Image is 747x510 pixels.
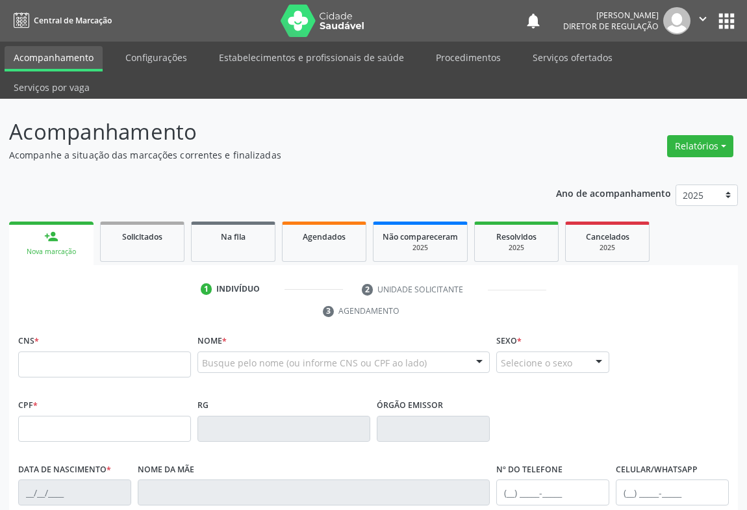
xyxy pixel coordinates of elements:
[524,46,622,69] a: Serviços ofertados
[122,231,162,242] span: Solicitados
[496,479,609,505] input: (__) _____-_____
[524,12,542,30] button: notifications
[496,460,563,480] label: Nº do Telefone
[201,283,212,295] div: 1
[5,46,103,71] a: Acompanhamento
[616,460,698,480] label: Celular/WhatsApp
[690,7,715,34] button: 
[377,396,443,416] label: Órgão emissor
[303,231,346,242] span: Agendados
[383,243,458,253] div: 2025
[197,331,227,351] label: Nome
[18,331,39,351] label: CNS
[116,46,196,69] a: Configurações
[383,231,458,242] span: Não compareceram
[715,10,738,32] button: apps
[9,10,112,31] a: Central de Marcação
[667,135,733,157] button: Relatórios
[501,356,572,370] span: Selecione o sexo
[216,283,260,295] div: Indivíduo
[138,460,194,480] label: Nome da mãe
[563,21,659,32] span: Diretor de regulação
[202,356,427,370] span: Busque pelo nome (ou informe CNS ou CPF ao lado)
[210,46,413,69] a: Estabelecimentos e profissionais de saúde
[44,229,58,244] div: person_add
[563,10,659,21] div: [PERSON_NAME]
[496,331,522,351] label: Sexo
[5,76,99,99] a: Serviços por vaga
[18,460,111,480] label: Data de nascimento
[427,46,510,69] a: Procedimentos
[663,7,690,34] img: img
[9,116,519,148] p: Acompanhamento
[197,396,209,416] label: RG
[496,231,537,242] span: Resolvidos
[696,12,710,26] i: 
[575,243,640,253] div: 2025
[18,247,84,257] div: Nova marcação
[18,479,131,505] input: __/__/____
[9,148,519,162] p: Acompanhe a situação das marcações correntes e finalizadas
[34,15,112,26] span: Central de Marcação
[556,185,671,201] p: Ano de acompanhamento
[616,479,729,505] input: (__) _____-_____
[18,396,38,416] label: CPF
[586,231,629,242] span: Cancelados
[484,243,549,253] div: 2025
[221,231,246,242] span: Na fila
